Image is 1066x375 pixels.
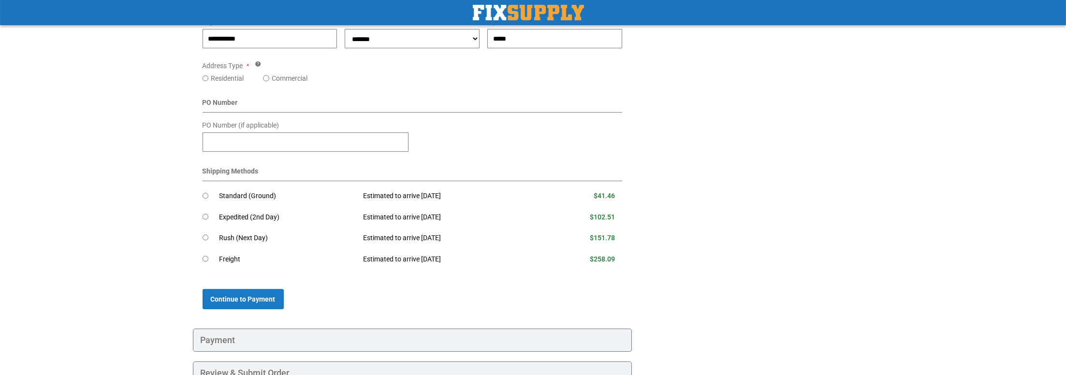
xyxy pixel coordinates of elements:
[272,73,307,83] label: Commercial
[219,207,356,228] td: Expedited (2nd Day)
[356,207,542,228] td: Estimated to arrive [DATE]
[590,255,615,263] span: $258.09
[203,166,623,181] div: Shipping Methods
[219,228,356,248] td: Rush (Next Day)
[219,249,356,270] td: Freight
[203,289,284,309] button: Continue to Payment
[193,329,632,352] div: Payment
[203,121,279,129] span: PO Number (if applicable)
[590,234,615,242] span: $151.78
[473,5,584,20] img: Fix Industrial Supply
[356,228,542,248] td: Estimated to arrive [DATE]
[356,249,542,270] td: Estimated to arrive [DATE]
[219,186,356,207] td: Standard (Ground)
[594,192,615,200] span: $41.46
[590,213,615,221] span: $102.51
[211,73,244,83] label: Residential
[211,295,276,303] span: Continue to Payment
[203,98,623,113] div: PO Number
[473,5,584,20] a: store logo
[203,62,243,70] span: Address Type
[356,186,542,207] td: Estimated to arrive [DATE]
